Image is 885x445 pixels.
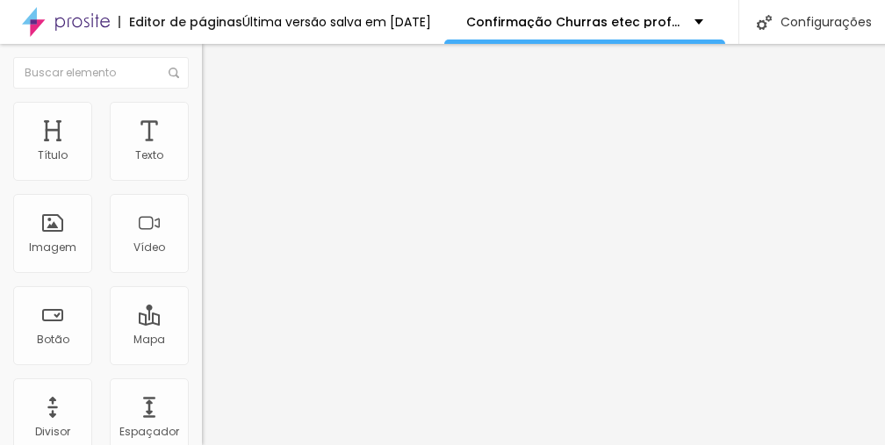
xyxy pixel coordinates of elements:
[466,16,681,28] p: Confirmação Churras etec professor [PERSON_NAME] turma 2025
[35,426,70,438] div: Divisor
[757,15,772,30] img: Icone
[169,68,179,78] img: Icone
[29,241,76,254] div: Imagem
[135,149,163,161] div: Texto
[133,241,165,254] div: Vídeo
[119,426,179,438] div: Espaçador
[119,16,242,28] div: Editor de páginas
[38,149,68,161] div: Título
[133,334,165,346] div: Mapa
[13,57,189,89] input: Buscar elemento
[242,16,431,28] div: Última versão salva em [DATE]
[37,334,69,346] div: Botão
